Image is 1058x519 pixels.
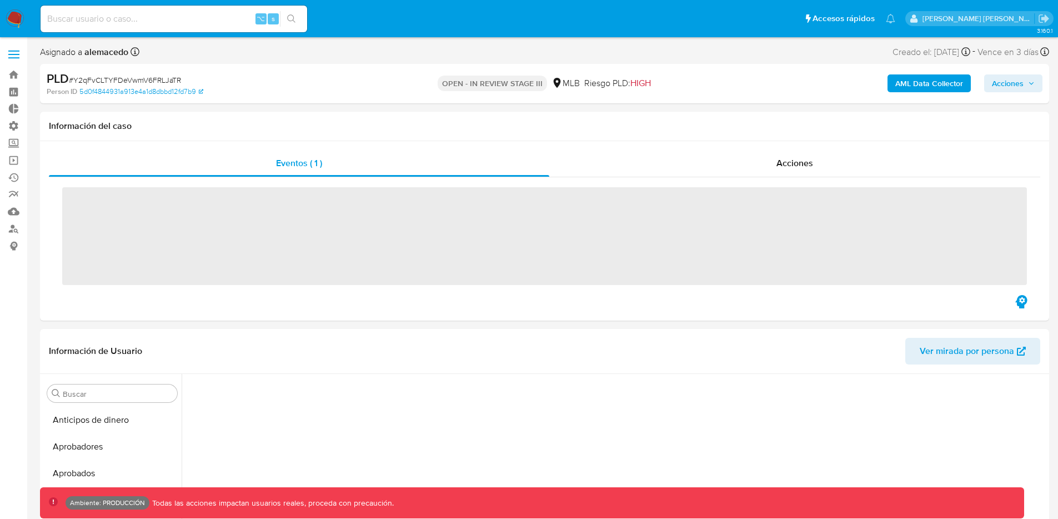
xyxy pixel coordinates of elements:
p: OPEN - IN REVIEW STAGE III [438,76,547,91]
span: s [272,13,275,24]
a: Salir [1038,13,1050,24]
input: Buscar usuario o caso... [41,12,307,26]
b: Person ID [47,87,77,97]
span: Vence en 3 días [977,46,1039,58]
h1: Información del caso [49,121,1040,132]
span: HIGH [630,77,651,89]
span: Accesos rápidos [813,13,875,24]
h1: Información de Usuario [49,346,142,357]
p: Ambiente: PRODUCCIÓN [70,501,145,505]
a: 5d0f4844931a913e4a1d8dbbd12fd7b9 [79,87,203,97]
button: Aprobadores [43,433,182,460]
p: Todas las acciones impactan usuarios reales, proceda con precaución. [149,498,394,508]
span: Acciones [992,74,1024,92]
span: Eventos ( 1 ) [276,157,322,169]
b: PLD [47,69,69,87]
span: Ver mirada por persona [920,338,1014,365]
input: Buscar [63,389,173,399]
button: AML Data Collector [887,74,971,92]
div: Creado el: [DATE] [892,44,970,59]
button: search-icon [280,11,303,27]
b: alemacedo [82,46,128,58]
div: MLB [551,77,580,89]
p: elkin.mantilla@mercadolibre.com.co [922,13,1035,24]
button: Anticipos de dinero [43,407,182,433]
span: ‌ [62,187,1027,285]
button: Acciones [984,74,1042,92]
button: Ver mirada por persona [905,338,1040,365]
button: Aprobados [43,460,182,487]
span: Riesgo PLD: [584,77,651,89]
button: Buscar [52,389,61,398]
span: # Y2qFvCLTYFDeVwmV6FRLJaTR [69,74,181,86]
a: Notificaciones [886,14,895,23]
span: - [972,44,975,59]
span: Acciones [776,157,813,169]
b: AML Data Collector [895,74,963,92]
span: ⌥ [257,13,265,24]
span: Asignado a [40,46,128,58]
